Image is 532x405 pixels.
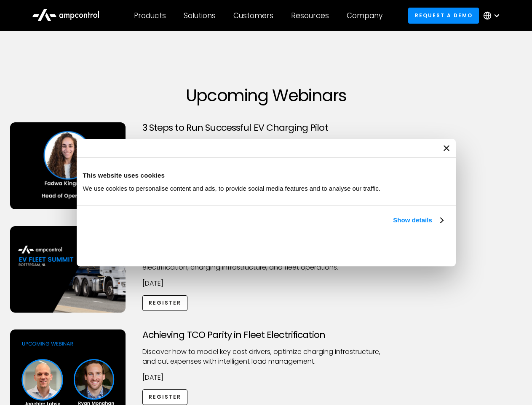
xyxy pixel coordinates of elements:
[142,122,390,133] h3: 3 Steps to Run Successful EV Charging Pilot
[142,279,390,288] p: [DATE]
[408,8,479,23] a: Request a demo
[10,85,522,105] h1: Upcoming Webinars
[233,11,273,20] div: Customers
[444,145,449,151] button: Close banner
[347,11,382,20] div: Company
[393,215,443,225] a: Show details
[134,11,166,20] div: Products
[291,11,329,20] div: Resources
[142,295,188,311] a: Register
[83,170,449,181] div: This website uses cookies
[325,235,446,259] button: Okay
[184,11,216,20] div: Solutions
[142,347,390,366] p: Discover how to model key cost drivers, optimize charging infrastructure, and cut expenses with i...
[142,373,390,382] p: [DATE]
[142,329,390,340] h3: Achieving TCO Parity in Fleet Electrification
[83,185,381,192] span: We use cookies to personalise content and ads, to provide social media features and to analyse ou...
[142,389,188,405] a: Register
